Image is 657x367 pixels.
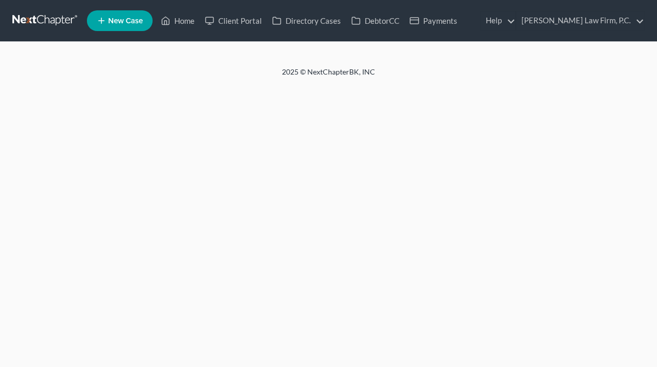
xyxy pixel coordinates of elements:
[87,10,153,31] new-legal-case-button: New Case
[156,11,200,30] a: Home
[405,11,462,30] a: Payments
[481,11,515,30] a: Help
[267,11,346,30] a: Directory Cases
[200,11,267,30] a: Client Portal
[34,67,623,85] div: 2025 © NextChapterBK, INC
[346,11,405,30] a: DebtorCC
[516,11,644,30] a: [PERSON_NAME] Law Firm, P.C.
